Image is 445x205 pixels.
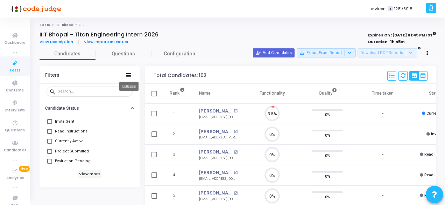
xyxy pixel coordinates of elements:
mat-icon: open_in_new [234,150,238,154]
h6: Candidate Status [45,106,79,111]
span: Tests [9,68,20,74]
span: Candidates [4,148,26,153]
input: Search... [58,89,130,94]
div: [EMAIL_ADDRESS][DOMAIN_NAME] [199,156,238,161]
button: Download PDF Reports [358,48,417,57]
button: Add Candidates [253,48,295,57]
span: View Description [40,39,73,45]
span: View Important Notes [84,39,128,45]
th: Quality [300,84,355,103]
div: - [382,193,383,199]
td: 1 [162,103,192,124]
div: Total Candidates: 102 [154,73,206,78]
div: View Options [409,71,428,81]
a: [PERSON_NAME] [199,108,232,115]
div: [EMAIL_ADDRESS][DOMAIN_NAME] [199,115,238,120]
a: Tests [40,23,50,27]
div: Time taken [372,89,394,97]
mat-icon: open_in_new [234,130,238,134]
div: [EMAIL_ADDRESS][DOMAIN_NAME] [199,176,238,182]
td: 2 [162,124,192,145]
mat-icon: person_add_alt [256,50,261,55]
span: Invite Sent [55,117,74,126]
div: Name [199,89,211,97]
span: Questions [5,128,25,134]
td: 4 [162,165,192,186]
div: [EMAIL_ADDRESS][DOMAIN_NAME] [199,197,238,202]
th: Rank [162,84,192,103]
mat-icon: open_in_new [234,171,238,175]
a: [PERSON_NAME] [199,190,232,197]
span: 0% [325,193,330,200]
span: IIIT Bhopal - Titan Engineering Intern 2026 [56,23,130,27]
span: T [388,6,393,12]
td: 3 [162,144,192,165]
span: 0% [325,111,330,118]
nav: breadcrumb [40,23,436,27]
span: Configuration [164,50,195,57]
div: Collapse [119,82,139,91]
img: logo [9,2,61,16]
a: [PERSON_NAME] [199,149,232,156]
h6: View more [78,170,102,178]
a: [PERSON_NAME] [199,169,232,176]
th: Functionality [245,84,300,103]
span: Contests [6,88,24,94]
span: Currently Active [55,137,84,145]
span: 0% [325,131,330,138]
span: 1281/3918 [394,6,412,12]
mat-icon: search [49,88,58,95]
span: Candidates [40,50,96,57]
span: 0% [325,152,330,159]
div: - [382,111,383,117]
span: New [19,166,30,172]
a: View Description [40,40,79,44]
span: Analytics [6,175,24,181]
div: - [382,152,383,158]
mat-icon: open_in_new [234,191,238,195]
strong: Duration : 1h 45m [368,39,405,45]
mat-icon: save_alt [299,50,304,55]
span: 0% [325,173,330,180]
span: Interviews [5,108,25,114]
a: [PERSON_NAME] [199,128,232,135]
label: Invites: [371,6,385,12]
mat-icon: open_in_new [234,109,238,113]
span: Evaluation Pending [55,157,91,165]
span: Project Submitted [55,147,89,156]
button: Candidate Selection Status [40,184,140,195]
strong: Expires On : [DATE] 01:45 PM IST [368,30,436,38]
a: View Important Notes [79,40,133,44]
div: - [382,131,383,137]
div: [EMAIL_ADDRESS][PERSON_NAME][DOMAIN_NAME] [199,135,238,140]
div: - [382,172,383,178]
span: Read Instructions [55,127,87,136]
button: Export Excel Report [297,48,356,57]
h4: IIIT Bhopal - Titan Engineering Intern 2026 [40,31,158,38]
span: Dashboard [5,40,26,46]
button: Candidate Status [40,103,140,114]
div: Filters [45,73,59,78]
span: Questions [96,50,151,57]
